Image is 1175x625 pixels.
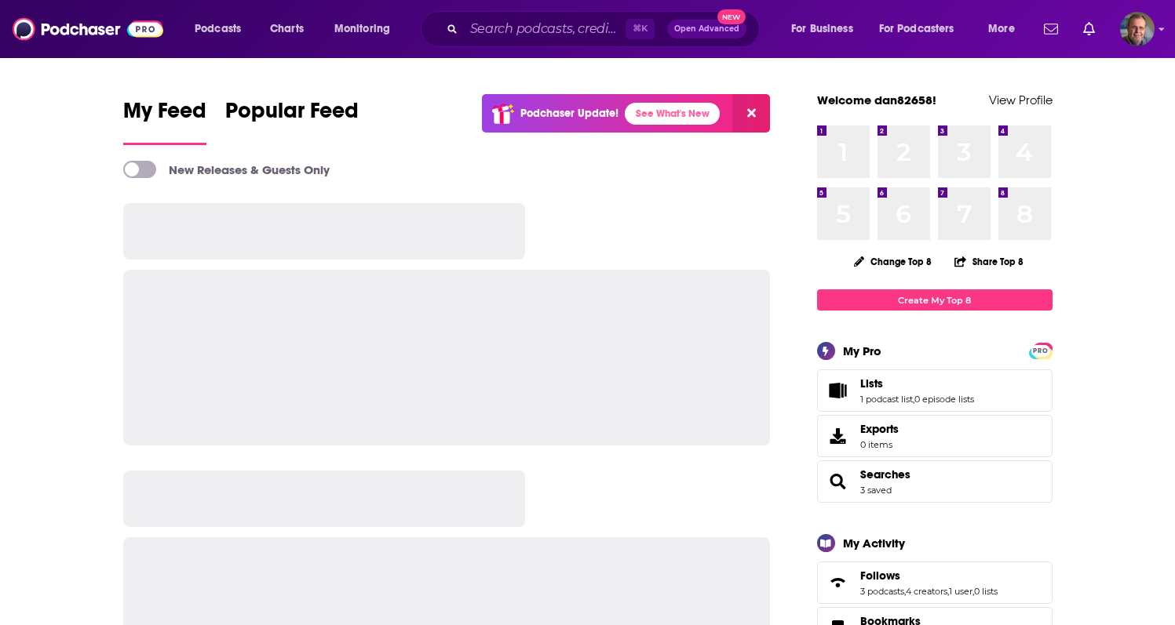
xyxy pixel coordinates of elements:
[843,343,881,358] div: My Pro
[1038,16,1064,42] a: Show notifications dropdown
[1120,12,1155,46] span: Logged in as dan82658
[817,93,936,107] a: Welcome dan82658!
[860,467,910,481] a: Searches
[184,16,261,42] button: open menu
[823,471,854,492] a: Searches
[817,415,1053,457] a: Exports
[436,11,775,47] div: Search podcasts, credits, & more...
[817,460,1053,503] span: Searches
[860,485,892,496] a: 3 saved
[13,14,163,44] img: Podchaser - Follow, Share and Rate Podcasts
[225,97,359,133] span: Popular Feed
[869,16,977,42] button: open menu
[123,97,206,133] span: My Feed
[780,16,873,42] button: open menu
[464,16,626,42] input: Search podcasts, credits, & more...
[791,18,853,40] span: For Business
[626,19,655,39] span: ⌘ K
[860,394,913,405] a: 1 podcast list
[860,569,998,583] a: Follows
[974,586,998,597] a: 0 lists
[914,394,974,405] a: 0 episode lists
[860,376,974,391] a: Lists
[1120,12,1155,46] button: Show profile menu
[1031,345,1050,357] span: PRO
[860,569,900,583] span: Follows
[323,16,411,42] button: open menu
[123,97,206,145] a: My Feed
[1077,16,1101,42] a: Show notifications dropdown
[860,376,883,391] span: Lists
[123,161,330,178] a: New Releases & Guests Only
[625,103,720,125] a: See What's New
[860,586,904,597] a: 3 podcasts
[667,20,746,38] button: Open AdvancedNew
[845,252,942,271] button: Change Top 8
[947,586,949,597] span: ,
[823,572,854,594] a: Follows
[225,97,359,145] a: Popular Feed
[270,18,304,40] span: Charts
[823,380,854,402] a: Lists
[972,586,974,597] span: ,
[717,9,746,24] span: New
[906,586,947,597] a: 4 creators
[823,425,854,447] span: Exports
[260,16,313,42] a: Charts
[817,561,1053,604] span: Follows
[989,93,1053,107] a: View Profile
[977,16,1035,42] button: open menu
[195,18,241,40] span: Podcasts
[817,289,1053,311] a: Create My Top 8
[1120,12,1155,46] img: User Profile
[904,586,906,597] span: ,
[860,422,899,436] span: Exports
[954,246,1024,277] button: Share Top 8
[817,369,1053,412] span: Lists
[674,25,739,33] span: Open Advanced
[879,18,954,40] span: For Podcasters
[520,107,619,120] p: Podchaser Update!
[913,394,914,405] span: ,
[1031,344,1050,356] a: PRO
[860,439,899,450] span: 0 items
[988,18,1015,40] span: More
[949,586,972,597] a: 1 user
[843,536,905,551] div: My Activity
[334,18,390,40] span: Monitoring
